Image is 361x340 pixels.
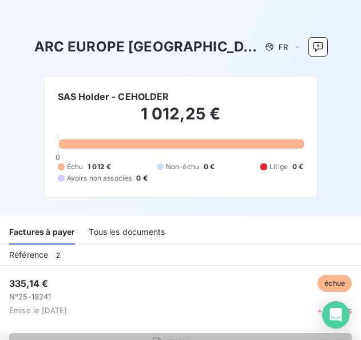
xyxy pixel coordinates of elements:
[269,162,288,172] span: Litige
[9,306,67,315] span: Émise le [DATE]
[89,221,165,245] div: Tous les documents
[67,173,132,183] span: Avoirs non associés
[53,250,64,260] span: 2
[9,277,313,290] h6: 335,14 €
[9,292,51,301] span: N° 25-19241
[9,249,48,261] span: Référence
[88,162,111,172] span: 1 012 €
[292,162,303,172] span: 0 €
[34,37,257,57] h3: ARC EUROPE [GEOGRAPHIC_DATA]
[279,42,288,51] span: FR
[318,306,352,315] span: +75 jours
[322,301,350,329] div: Open Intercom Messenger
[58,90,169,103] h6: SAS Holder - CEHOLDER
[136,173,147,183] span: 0 €
[67,162,84,172] span: Échu
[204,162,215,172] span: 0 €
[318,275,352,292] span: échue
[9,221,75,245] div: Factures à payer
[58,103,304,135] h2: 1 012,25 €
[166,162,199,172] span: Non-échu
[55,153,60,162] span: 0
